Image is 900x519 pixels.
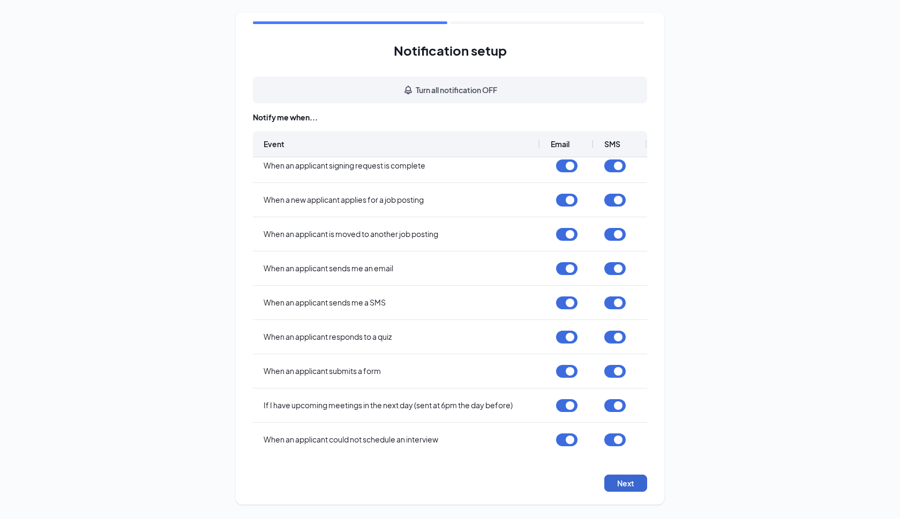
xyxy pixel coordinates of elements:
[253,77,647,103] button: Turn all notification OFFBell
[604,139,620,149] span: SMS
[551,139,569,149] span: Email
[264,332,392,341] span: When an applicant responds to a quiz
[394,41,507,59] h1: Notification setup
[264,297,386,307] span: When an applicant sends me a SMS
[253,112,647,123] div: Notify me when...
[264,434,438,444] span: When an applicant could not schedule an interview
[264,263,393,273] span: When an applicant sends me an email
[264,400,513,410] span: If I have upcoming meetings in the next day (sent at 6pm the day before)
[264,195,424,204] span: When a new applicant applies for a job posting
[264,229,438,239] span: When an applicant is moved to another job posting
[604,475,647,492] button: Next
[264,161,425,170] span: When an applicant signing request is complete
[403,85,414,95] svg: Bell
[264,139,284,149] span: Event
[264,366,381,376] span: When an applicant submits a form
